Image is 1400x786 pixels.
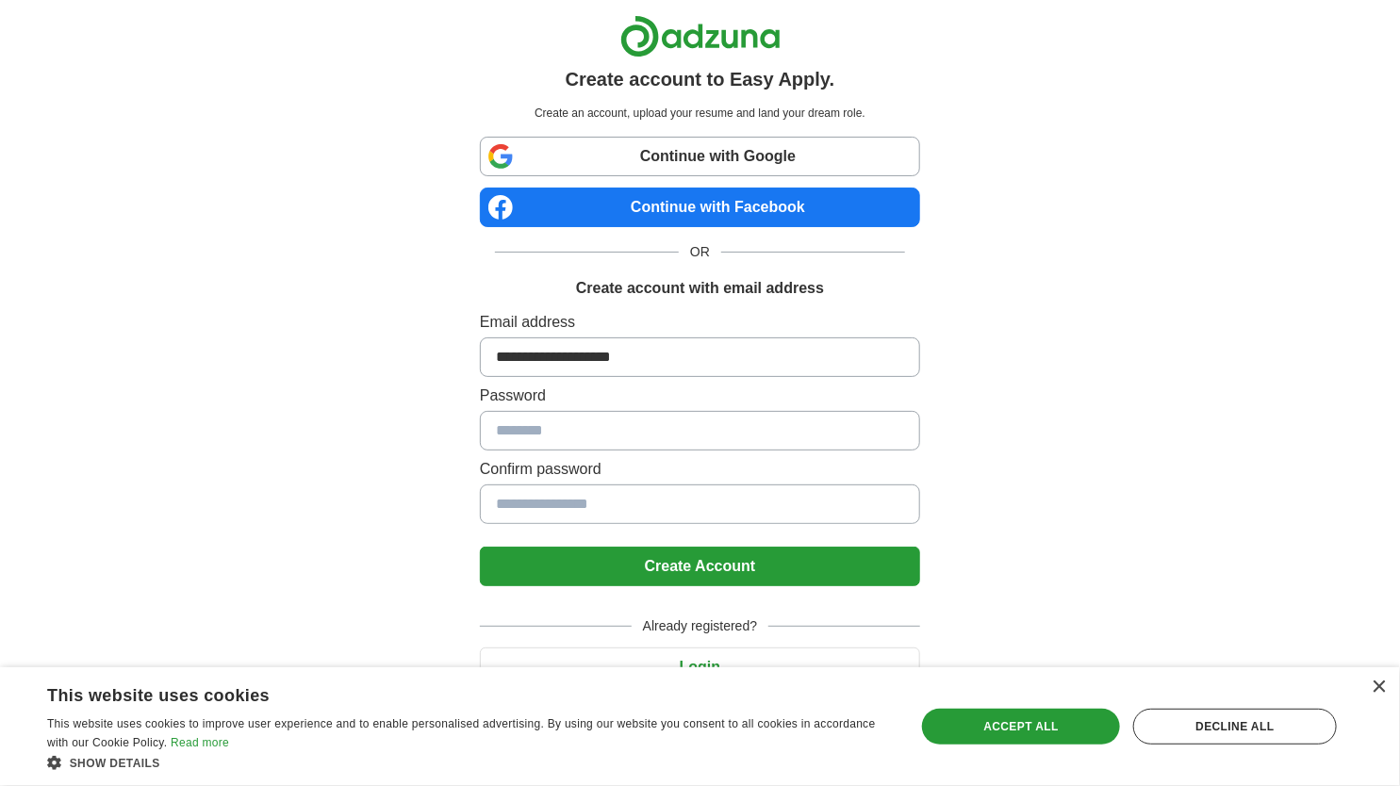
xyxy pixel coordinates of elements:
[47,753,890,772] div: Show details
[480,188,920,227] a: Continue with Facebook
[480,385,920,407] label: Password
[576,277,824,300] h1: Create account with email address
[480,137,920,176] a: Continue with Google
[480,547,920,586] button: Create Account
[922,709,1120,745] div: Accept all
[566,65,835,93] h1: Create account to Easy Apply.
[480,659,920,675] a: Login
[171,736,229,749] a: Read more, opens a new window
[679,242,721,262] span: OR
[1133,709,1337,745] div: Decline all
[480,311,920,334] label: Email address
[484,105,916,122] p: Create an account, upload your resume and land your dream role.
[632,616,768,636] span: Already registered?
[620,15,781,57] img: Adzuna logo
[70,757,160,770] span: Show details
[47,717,876,749] span: This website uses cookies to improve user experience and to enable personalised advertising. By u...
[47,679,843,707] div: This website uses cookies
[480,647,920,687] button: Login
[480,458,920,481] label: Confirm password
[1372,680,1386,695] div: Close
